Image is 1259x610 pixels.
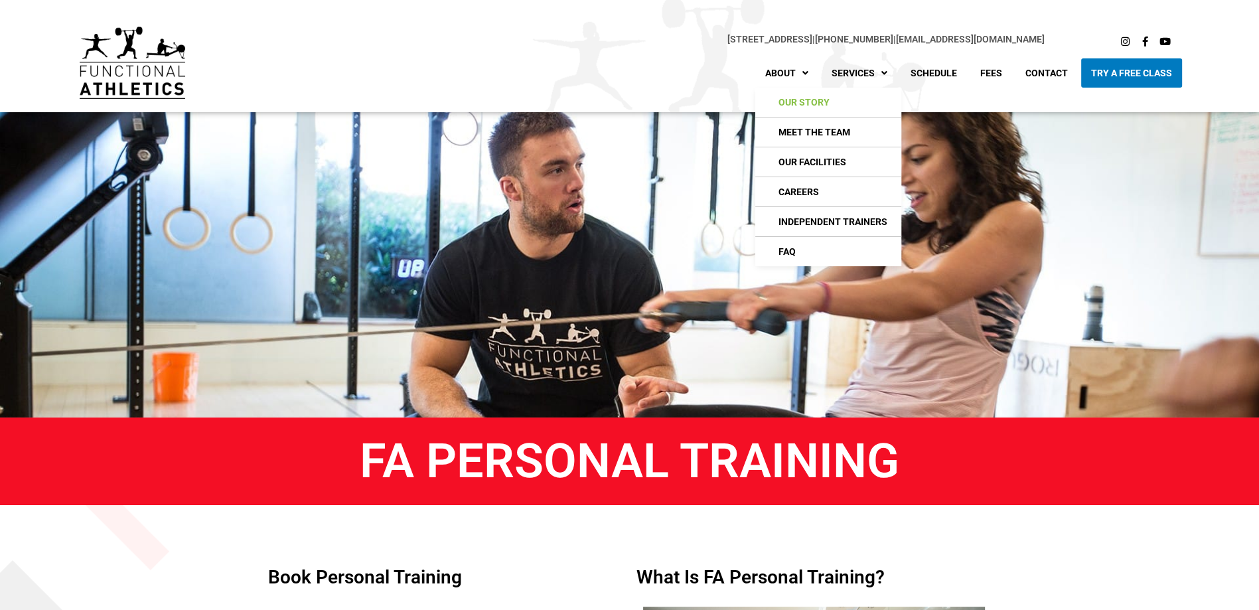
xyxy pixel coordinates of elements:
[727,34,815,44] span: |
[755,117,901,147] a: Meet The Team
[755,58,818,88] a: About
[212,32,1045,47] p: |
[1015,58,1078,88] a: Contact
[727,34,812,44] a: [STREET_ADDRESS]
[20,437,1239,485] h1: FA Personal Training
[755,177,901,206] a: Careers
[1081,58,1182,88] a: Try A Free Class
[901,58,967,88] a: Schedule
[268,568,623,587] h4: Book Personal Training
[80,27,185,99] img: default-logo
[815,34,893,44] a: [PHONE_NUMBER]
[755,237,901,266] a: FAQ
[896,34,1045,44] a: [EMAIL_ADDRESS][DOMAIN_NAME]
[755,207,901,236] a: Independent Trainers
[970,58,1012,88] a: Fees
[755,147,901,177] a: Our Facilities
[822,58,897,88] a: Services
[636,568,992,587] h4: What is FA Personal Training?
[755,88,901,117] a: Our Story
